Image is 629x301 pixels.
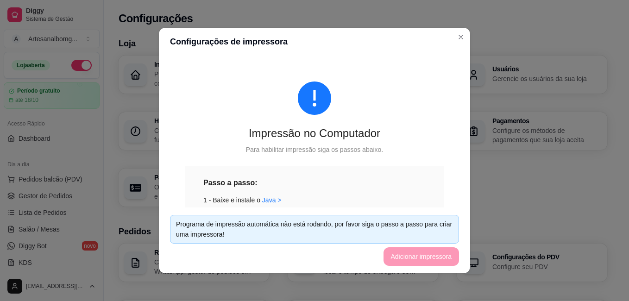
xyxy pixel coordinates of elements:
div: 1 - Baixe e instale o [203,195,426,205]
div: Programa de impressão automática não está rodando, por favor siga o passo a passo para criar uma ... [176,219,453,239]
div: Para habilitar impressão siga os passos abaixo. [185,144,444,155]
header: Configurações de impressora [159,28,470,56]
span: exclamation-circle [298,82,331,115]
a: Java > [262,196,282,204]
strong: Passo a passo: [203,179,258,187]
button: Close [453,30,468,44]
div: Impressão no Computador [185,126,444,141]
